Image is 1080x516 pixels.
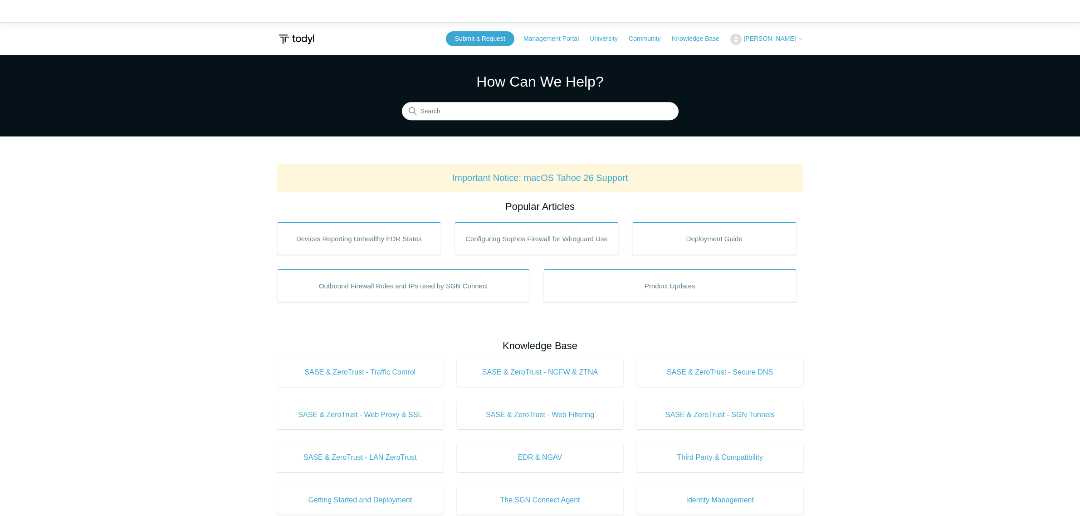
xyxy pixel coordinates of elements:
span: The SGN Connect Agent [470,495,610,506]
span: SASE & ZeroTrust - LAN ZeroTrust [291,452,430,463]
a: Deployment Guide [632,222,797,255]
h1: How Can We Help? [402,71,679,92]
span: SASE & ZeroTrust - Traffic Control [291,367,430,378]
span: SASE & ZeroTrust - SGN Tunnels [650,409,790,420]
a: University [590,34,626,44]
span: EDR & NGAV [470,452,610,463]
a: Third Party & Compatibility [637,443,803,472]
a: Devices Reporting Unhealthy EDR States [277,222,441,255]
h2: Popular Articles [277,199,803,214]
h2: Knowledge Base [277,338,803,353]
a: Submit a Request [446,31,514,46]
a: SASE & ZeroTrust - Web Proxy & SSL [277,400,444,429]
span: SASE & ZeroTrust - Web Proxy & SSL [291,409,430,420]
span: [PERSON_NAME] [743,35,796,42]
a: SASE & ZeroTrust - LAN ZeroTrust [277,443,444,472]
a: Knowledge Base [672,34,728,44]
span: SASE & ZeroTrust - NGFW & ZTNA [470,367,610,378]
span: Third Party & Compatibility [650,452,790,463]
span: SASE & ZeroTrust - Web Filtering [470,409,610,420]
a: The SGN Connect Agent [457,486,623,515]
a: Getting Started and Deployment [277,486,444,515]
a: SASE & ZeroTrust - SGN Tunnels [637,400,803,429]
span: Identity Management [650,495,790,506]
a: Community [629,34,670,44]
a: Important Notice: macOS Tahoe 26 Support [452,173,628,183]
a: Management Portal [523,34,588,44]
a: SASE & ZeroTrust - NGFW & ZTNA [457,358,623,387]
button: [PERSON_NAME] [730,34,803,45]
a: SASE & ZeroTrust - Traffic Control [277,358,444,387]
a: Product Updates [543,269,797,302]
a: SASE & ZeroTrust - Secure DNS [637,358,803,387]
input: Search [402,102,679,121]
span: Getting Started and Deployment [291,495,430,506]
span: SASE & ZeroTrust - Secure DNS [650,367,790,378]
a: Configuring Sophos Firewall for Wireguard Use [454,222,619,255]
a: Identity Management [637,486,803,515]
a: SASE & ZeroTrust - Web Filtering [457,400,623,429]
a: Outbound Firewall Rules and IPs used by SGN Connect [277,269,530,302]
img: Todyl Support Center Help Center home page [277,31,316,48]
a: EDR & NGAV [457,443,623,472]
